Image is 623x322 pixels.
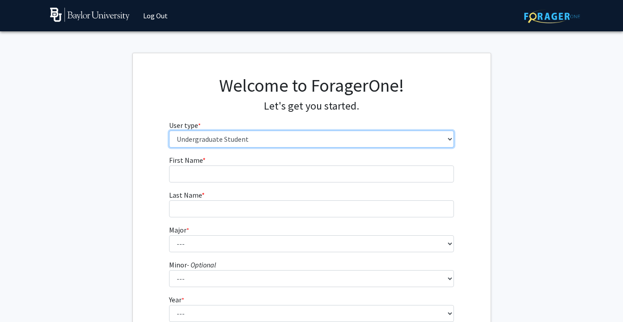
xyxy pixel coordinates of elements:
span: Last Name [169,191,202,199]
label: Major [169,225,189,235]
iframe: Chat [7,282,38,315]
i: - Optional [187,260,216,269]
h1: Welcome to ForagerOne! [169,75,454,96]
h4: Let's get you started. [169,100,454,113]
span: First Name [169,156,203,165]
label: Year [169,294,184,305]
img: Baylor University Logo [50,8,130,22]
label: Minor [169,259,216,270]
img: ForagerOne Logo [524,9,580,23]
label: User type [169,120,201,131]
